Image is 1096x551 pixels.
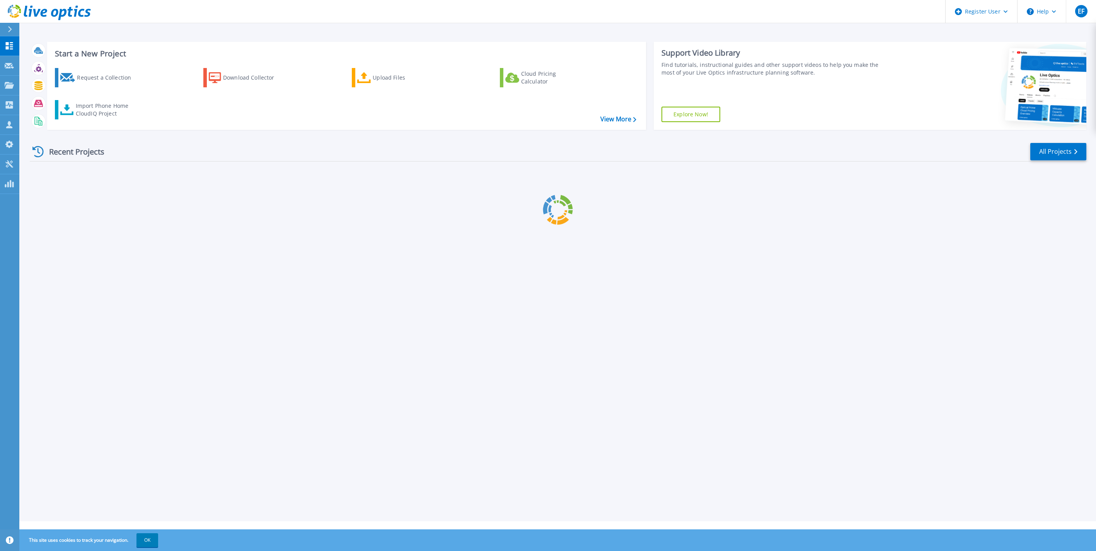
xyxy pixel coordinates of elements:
[21,533,158,547] span: This site uses cookies to track your navigation.
[600,116,636,123] a: View More
[55,49,636,58] h3: Start a New Project
[661,48,886,58] div: Support Video Library
[661,107,720,122] a: Explore Now!
[373,70,435,85] div: Upload Files
[661,61,886,77] div: Find tutorials, instructional guides and other support videos to help you make the most of your L...
[1030,143,1086,160] a: All Projects
[77,70,139,85] div: Request a Collection
[223,70,285,85] div: Download Collector
[500,68,586,87] a: Cloud Pricing Calculator
[76,102,136,117] div: Import Phone Home CloudIQ Project
[136,533,158,547] button: OK
[30,142,115,161] div: Recent Projects
[1078,8,1084,14] span: EF
[203,68,290,87] a: Download Collector
[521,70,583,85] div: Cloud Pricing Calculator
[352,68,438,87] a: Upload Files
[55,68,141,87] a: Request a Collection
